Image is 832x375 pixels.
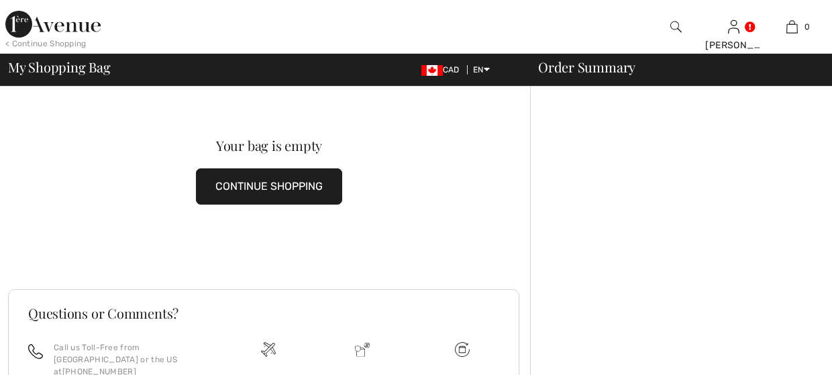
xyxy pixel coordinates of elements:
[786,19,798,35] img: My Bag
[421,65,465,74] span: CAD
[473,65,490,74] span: EN
[728,19,739,35] img: My Info
[196,168,342,205] button: CONTINUE SHOPPING
[705,38,762,52] div: [PERSON_NAME]
[455,342,470,357] img: Free shipping on orders over $99
[728,20,739,33] a: Sign In
[34,139,504,152] div: Your bag is empty
[421,65,443,76] img: Canadian Dollar
[522,60,824,74] div: Order Summary
[670,19,682,35] img: search the website
[5,11,101,38] img: 1ère Avenue
[355,342,370,357] img: Delivery is a breeze since we pay the duties!
[764,19,821,35] a: 0
[804,21,810,33] span: 0
[5,38,87,50] div: < Continue Shopping
[261,342,276,357] img: Free shipping on orders over $99
[8,60,111,74] span: My Shopping Bag
[28,307,499,320] h3: Questions or Comments?
[28,344,43,359] img: call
